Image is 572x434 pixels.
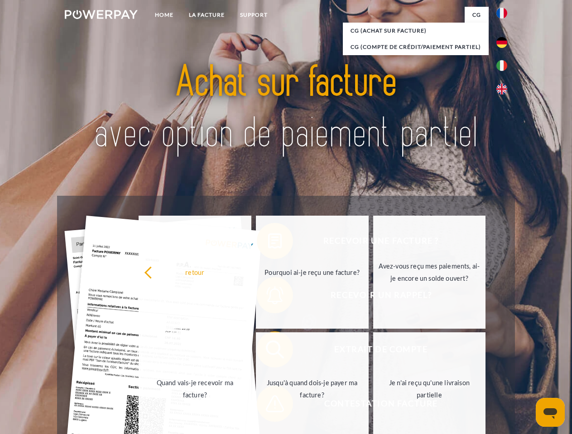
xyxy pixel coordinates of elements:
[496,8,507,19] img: fr
[343,23,489,39] a: CG (achat sur facture)
[496,60,507,71] img: it
[379,260,481,284] div: Avez-vous reçu mes paiements, ai-je encore un solde ouvert?
[343,39,489,55] a: CG (Compte de crédit/paiement partiel)
[147,7,181,23] a: Home
[496,37,507,48] img: de
[87,43,485,173] img: title-powerpay_fr.svg
[65,10,138,19] img: logo-powerpay-white.svg
[536,398,565,427] iframe: Bouton de lancement de la fenêtre de messagerie
[465,7,489,23] a: CG
[144,266,246,278] div: retour
[144,377,246,401] div: Quand vais-je recevoir ma facture?
[232,7,275,23] a: Support
[379,377,481,401] div: Je n'ai reçu qu'une livraison partielle
[496,84,507,94] img: en
[261,377,363,401] div: Jusqu'à quand dois-je payer ma facture?
[261,266,363,278] div: Pourquoi ai-je reçu une facture?
[373,216,486,329] a: Avez-vous reçu mes paiements, ai-je encore un solde ouvert?
[181,7,232,23] a: LA FACTURE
